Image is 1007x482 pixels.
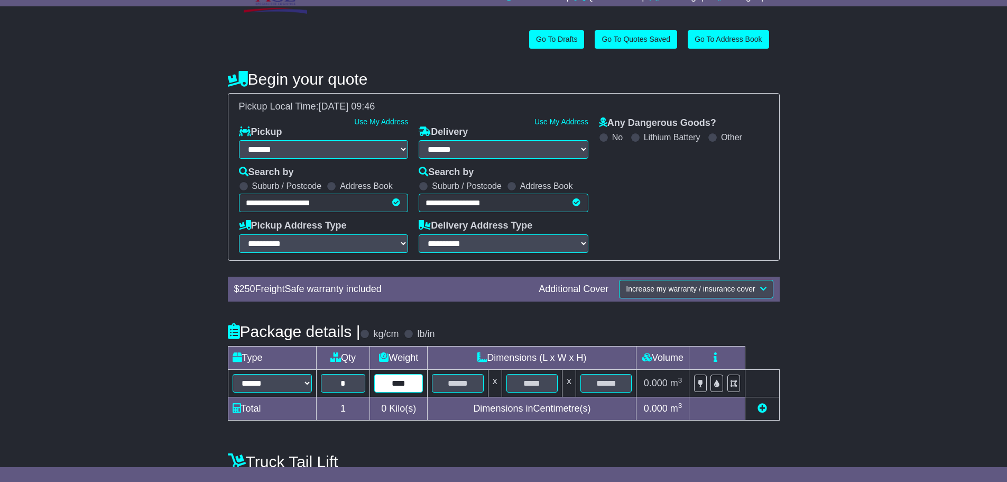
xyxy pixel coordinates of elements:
[757,403,767,414] a: Add new item
[319,101,375,112] span: [DATE] 09:46
[721,132,742,142] label: Other
[417,329,435,340] label: lb/in
[619,280,773,298] button: Increase my warranty / insurance cover
[670,403,682,414] span: m
[533,284,614,295] div: Additional Cover
[644,132,700,142] label: Lithium Battery
[644,403,668,414] span: 0.000
[670,378,682,388] span: m
[488,369,502,397] td: x
[678,402,682,410] sup: 3
[252,181,322,191] label: Suburb / Postcode
[562,369,576,397] td: x
[239,126,282,138] label: Pickup
[228,70,780,88] h4: Begin your quote
[234,101,774,113] div: Pickup Local Time:
[644,378,668,388] span: 0.000
[373,329,399,340] label: kg/cm
[626,285,755,293] span: Increase my warranty / insurance cover
[228,397,316,420] td: Total
[228,453,780,470] h4: Truck Tail Lift
[316,346,370,369] td: Qty
[678,376,682,384] sup: 3
[419,220,532,232] label: Delivery Address Type
[520,181,573,191] label: Address Book
[599,117,716,129] label: Any Dangerous Goods?
[428,397,636,420] td: Dimensions in Centimetre(s)
[370,397,428,420] td: Kilo(s)
[419,126,468,138] label: Delivery
[229,284,534,295] div: $ FreightSafe warranty included
[354,117,408,126] a: Use My Address
[316,397,370,420] td: 1
[612,132,623,142] label: No
[228,346,316,369] td: Type
[529,30,584,49] a: Go To Drafts
[340,181,393,191] label: Address Book
[432,181,502,191] label: Suburb / Postcode
[636,346,689,369] td: Volume
[534,117,588,126] a: Use My Address
[419,167,474,178] label: Search by
[595,30,677,49] a: Go To Quotes Saved
[239,167,294,178] label: Search by
[381,403,386,414] span: 0
[428,346,636,369] td: Dimensions (L x W x H)
[239,284,255,294] span: 250
[688,30,769,49] a: Go To Address Book
[239,220,347,232] label: Pickup Address Type
[228,323,361,340] h4: Package details |
[370,346,428,369] td: Weight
